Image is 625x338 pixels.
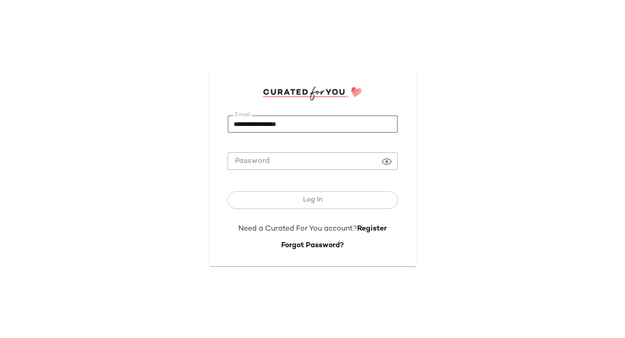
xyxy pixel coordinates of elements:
[303,196,322,204] span: Log In
[357,225,387,233] a: Register
[281,242,344,250] a: Forgot Password?
[263,87,362,100] img: cfy_login_logo.DGdB1djN.svg
[238,225,357,233] span: Need a Curated For You account?
[228,191,398,209] button: Log In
